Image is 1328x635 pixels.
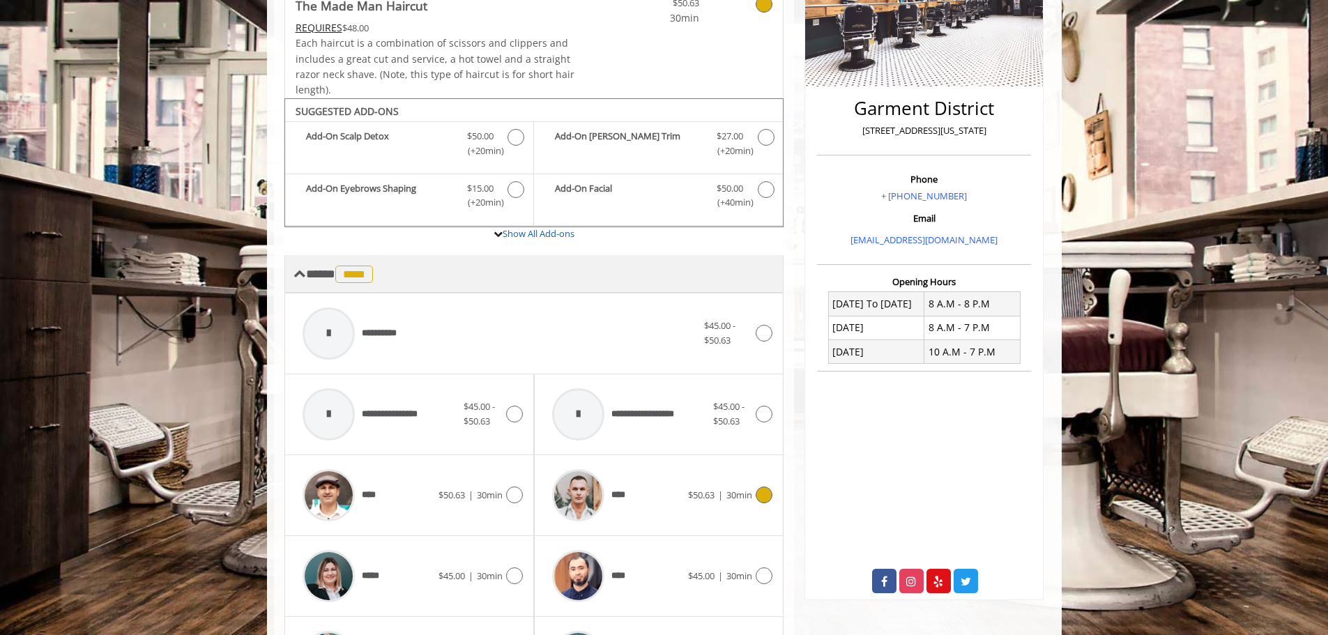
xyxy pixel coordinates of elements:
h3: Email [821,213,1028,223]
b: SUGGESTED ADD-ONS [296,105,399,118]
div: The Made Man Haircut Add-onS [284,98,784,228]
td: 8 A.M - 8 P.M [924,292,1021,316]
span: $45.00 - $50.63 [713,400,745,427]
span: $45.00 - $50.63 [464,400,495,427]
span: $50.63 [438,489,465,501]
a: + [PHONE_NUMBER] [881,190,967,202]
td: 8 A.M - 7 P.M [924,316,1021,339]
span: 30min [477,569,503,582]
span: 30min [477,489,503,501]
td: [DATE] [828,340,924,364]
span: $50.63 [688,489,715,501]
td: [DATE] [828,316,924,339]
h3: Phone [821,174,1028,184]
h2: Garment District [821,98,1028,118]
span: | [718,489,723,501]
a: [EMAIL_ADDRESS][DOMAIN_NAME] [850,234,998,246]
span: $45.00 [688,569,715,582]
span: $45.00 - $50.63 [704,319,735,346]
span: | [468,489,473,501]
td: 10 A.M - 7 P.M [924,340,1021,364]
span: 30min [726,489,752,501]
h3: Opening Hours [817,277,1031,286]
a: Show All Add-ons [503,227,574,240]
span: | [718,569,723,582]
span: 30min [726,569,752,582]
p: [STREET_ADDRESS][US_STATE] [821,123,1028,138]
span: $45.00 [438,569,465,582]
td: [DATE] To [DATE] [828,292,924,316]
span: | [468,569,473,582]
